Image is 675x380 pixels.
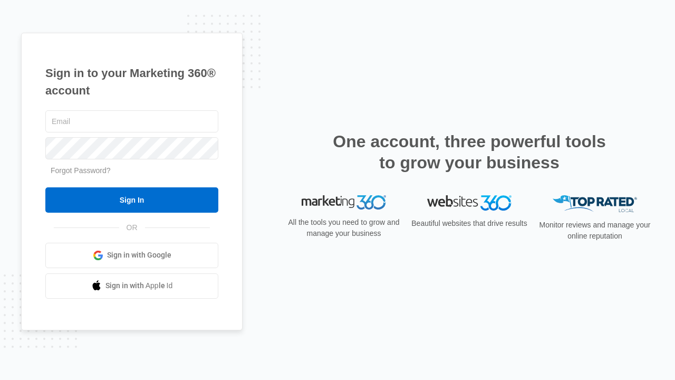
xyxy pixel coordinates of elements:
[119,222,145,233] span: OR
[330,131,609,173] h2: One account, three powerful tools to grow your business
[45,273,218,299] a: Sign in with Apple Id
[51,166,111,175] a: Forgot Password?
[536,220,654,242] p: Monitor reviews and manage your online reputation
[45,243,218,268] a: Sign in with Google
[45,64,218,99] h1: Sign in to your Marketing 360® account
[107,250,171,261] span: Sign in with Google
[427,195,512,211] img: Websites 360
[45,110,218,132] input: Email
[285,217,403,239] p: All the tools you need to grow and manage your business
[105,280,173,291] span: Sign in with Apple Id
[302,195,386,210] img: Marketing 360
[410,218,528,229] p: Beautiful websites that drive results
[45,187,218,213] input: Sign In
[553,195,637,213] img: Top Rated Local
